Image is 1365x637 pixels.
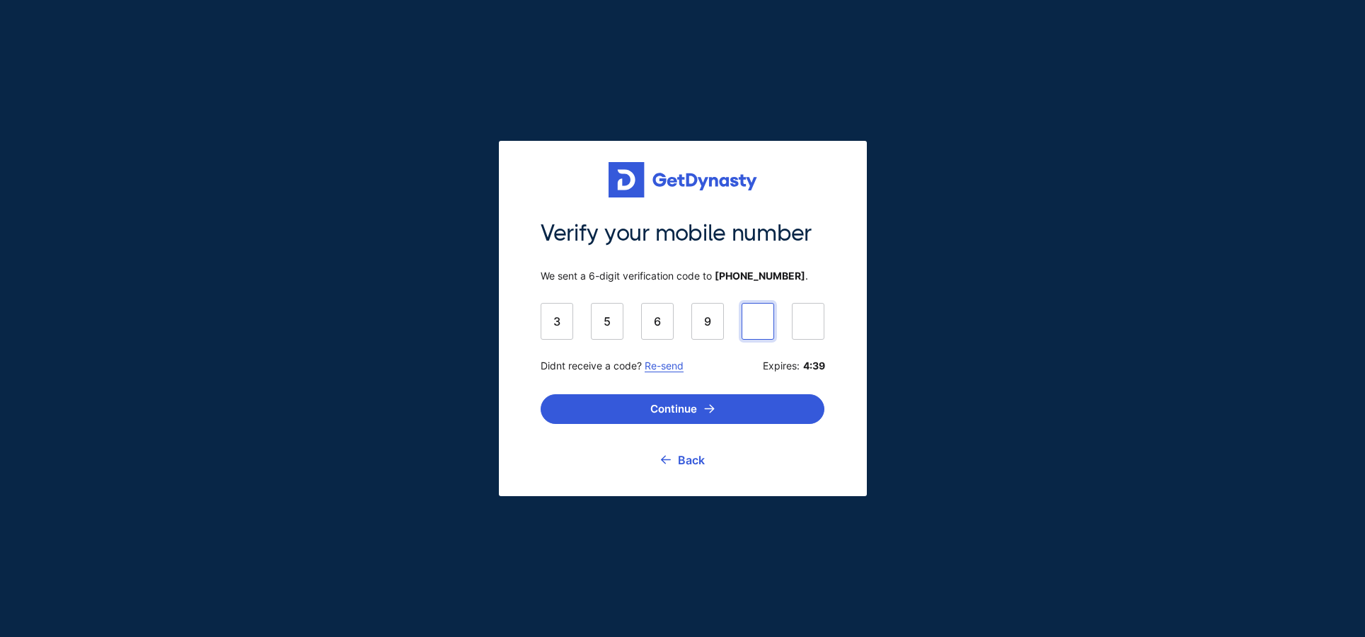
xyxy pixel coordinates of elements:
img: go back icon [661,455,671,464]
img: Get started for free with Dynasty Trust Company [609,162,757,197]
button: Continue [541,394,824,424]
span: We sent a 6-digit verification code to . [541,270,824,282]
span: Expires: [763,360,824,372]
a: Re-send [645,360,684,372]
span: Verify your mobile number [541,219,824,248]
a: Back [661,442,705,478]
span: Didnt receive a code? [541,360,684,372]
b: [PHONE_NUMBER] [715,270,805,282]
b: 4:39 [803,360,824,372]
